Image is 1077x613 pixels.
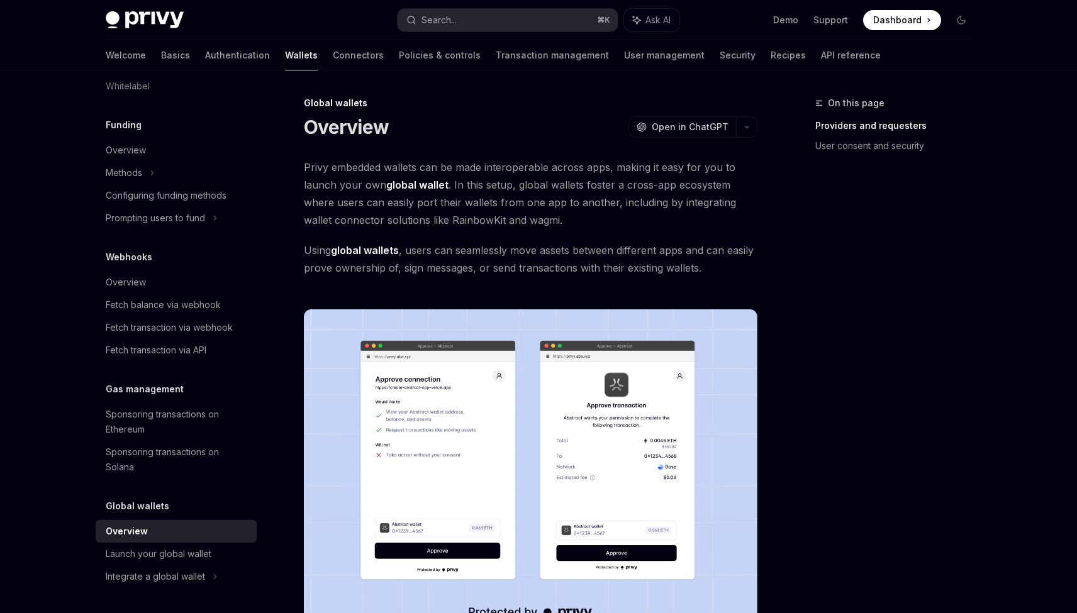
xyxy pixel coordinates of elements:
a: Transaction management [496,40,609,70]
a: Recipes [771,40,806,70]
div: Prompting users to fund [106,211,205,226]
a: Wallets [285,40,318,70]
span: Ask AI [645,14,671,26]
div: Global wallets [304,97,757,109]
a: Dashboard [863,10,941,30]
div: Integrate a global wallet [106,569,205,584]
a: Authentication [205,40,270,70]
button: Ask AI [624,9,679,31]
a: Fetch transaction via webhook [96,316,257,339]
a: Providers and requesters [815,116,981,136]
a: Welcome [106,40,146,70]
div: Sponsoring transactions on Solana [106,445,249,475]
a: Sponsoring transactions on Solana [96,441,257,478]
div: Launch your global wallet [106,546,211,561]
a: Sponsoring transactions on Ethereum [96,403,257,441]
a: Basics [161,40,190,70]
span: Privy embedded wallets can be made interoperable across apps, making it easy for you to launch yo... [304,158,757,229]
span: Dashboard [873,14,922,26]
a: Overview [96,520,257,543]
img: dark logo [106,11,184,29]
a: Support [813,14,848,26]
div: Fetch transaction via API [106,343,206,358]
div: Configuring funding methods [106,188,226,203]
div: Methods [106,165,142,180]
span: Open in ChatGPT [652,121,728,133]
div: Overview [106,143,146,158]
div: Overview [106,275,146,290]
a: Demo [773,14,798,26]
h5: Webhooks [106,250,152,265]
div: Search... [421,13,457,28]
a: Launch your global wallet [96,543,257,565]
a: User management [624,40,705,70]
a: Fetch transaction via API [96,339,257,362]
button: Open in ChatGPT [628,116,736,138]
a: Policies & controls [399,40,481,70]
div: Fetch transaction via webhook [106,320,233,335]
div: Overview [106,524,148,539]
a: Configuring funding methods [96,184,257,207]
strong: global wallets [331,244,399,257]
strong: global wallet [386,179,449,191]
h5: Global wallets [106,499,169,514]
span: On this page [828,96,884,111]
span: Using , users can seamlessly move assets between different apps and can easily prove ownership of... [304,241,757,277]
a: Connectors [333,40,384,70]
button: Toggle dark mode [951,10,971,30]
a: User consent and security [815,136,981,156]
a: Overview [96,271,257,294]
h5: Funding [106,118,142,133]
span: ⌘ K [597,15,610,25]
a: API reference [821,40,881,70]
div: Sponsoring transactions on Ethereum [106,407,249,437]
h1: Overview [304,116,389,138]
a: Overview [96,139,257,162]
div: Fetch balance via webhook [106,297,221,312]
h5: Gas management [106,382,184,397]
a: Security [720,40,756,70]
a: Fetch balance via webhook [96,294,257,316]
button: Search...⌘K [398,9,618,31]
